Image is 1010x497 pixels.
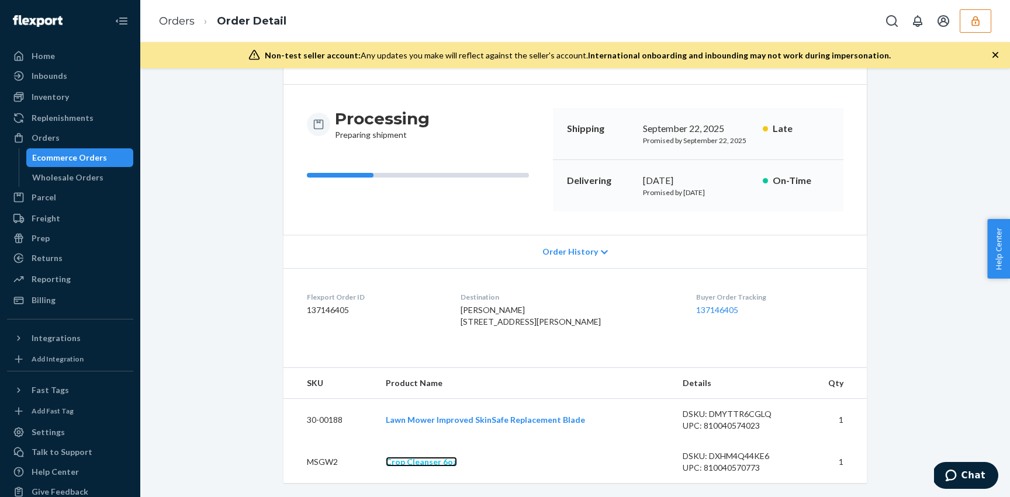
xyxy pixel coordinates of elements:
div: Talk to Support [32,446,92,458]
div: Returns [32,252,63,264]
iframe: Opens a widget where you can chat to one of our agents [934,462,998,491]
span: International onboarding and inbounding may not work during impersonation. [588,50,891,60]
a: Crop Cleanser 6oz [386,457,457,467]
div: Home [32,50,55,62]
button: Close Navigation [110,9,133,33]
button: Fast Tags [7,381,133,399]
div: Add Integration [32,354,84,364]
div: Fast Tags [32,384,69,396]
th: SKU [283,368,376,399]
button: Help Center [987,219,1010,279]
div: DSKU: DMYTTR6CGLQ [683,408,793,420]
a: Orders [7,128,133,147]
a: Add Integration [7,352,133,366]
a: Billing [7,291,133,310]
td: 1 [801,399,867,442]
a: Returns [7,249,133,267]
a: Inventory [7,88,133,106]
div: Preparing shipment [335,108,430,141]
th: Product Name [376,368,673,399]
div: Replenishments [32,112,94,124]
a: Help Center [7,463,133,481]
a: Home [7,47,133,65]
a: Ecommerce Orders [26,148,134,167]
div: UPC: 810040570773 [683,462,793,474]
ol: breadcrumbs [150,4,296,39]
div: Prep [32,232,50,244]
th: Qty [801,368,867,399]
button: Open Search Box [880,9,904,33]
img: Flexport logo [13,15,63,27]
a: Settings [7,423,133,442]
dt: Flexport Order ID [307,292,442,302]
div: Inbounds [32,70,67,82]
td: MSGW2 [283,441,376,483]
p: Promised by [DATE] [643,187,753,197]
div: UPC: 810040574023 [683,420,793,432]
p: On-Time [773,174,829,187]
th: Details [673,368,802,399]
div: Any updates you make will reflect against the seller's account. [265,50,891,61]
a: Inbounds [7,67,133,85]
a: Reporting [7,270,133,289]
a: Order Detail [217,15,286,27]
a: Add Fast Tag [7,404,133,418]
a: Freight [7,209,133,228]
a: Wholesale Orders [26,168,134,187]
a: Orders [159,15,195,27]
p: Promised by September 22, 2025 [643,135,753,145]
h3: Processing [335,108,430,129]
p: Late [773,122,829,135]
div: Orders [32,132,60,144]
div: September 22, 2025 [643,122,753,135]
td: 30-00188 [283,399,376,442]
div: Inventory [32,91,69,103]
span: Non-test seller account: [265,50,361,60]
a: 137146405 [696,305,738,315]
dt: Buyer Order Tracking [696,292,843,302]
td: 1 [801,441,867,483]
div: Freight [32,213,60,224]
div: Wholesale Orders [32,172,103,183]
div: Help Center [32,466,79,478]
dd: 137146405 [307,304,442,316]
div: [DATE] [643,174,753,187]
div: Integrations [32,332,81,344]
button: Talk to Support [7,443,133,461]
div: Add Fast Tag [32,406,74,416]
div: Parcel [32,192,56,203]
a: Lawn Mower Improved SkinSafe Replacement Blade [386,415,585,425]
button: Open notifications [906,9,929,33]
a: Replenishments [7,109,133,127]
a: Parcel [7,188,133,207]
dt: Destination [461,292,678,302]
a: Prep [7,229,133,248]
p: Delivering [567,174,634,187]
span: [PERSON_NAME] [STREET_ADDRESS][PERSON_NAME] [461,305,601,326]
button: Integrations [7,329,133,347]
div: Settings [32,426,65,438]
div: Billing [32,294,56,306]
p: Shipping [567,122,634,135]
div: Ecommerce Orders [32,152,107,164]
span: Order History [542,246,598,258]
div: DSKU: DXHM4Q44KE6 [683,450,793,462]
div: Reporting [32,273,71,285]
button: Open account menu [932,9,955,33]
